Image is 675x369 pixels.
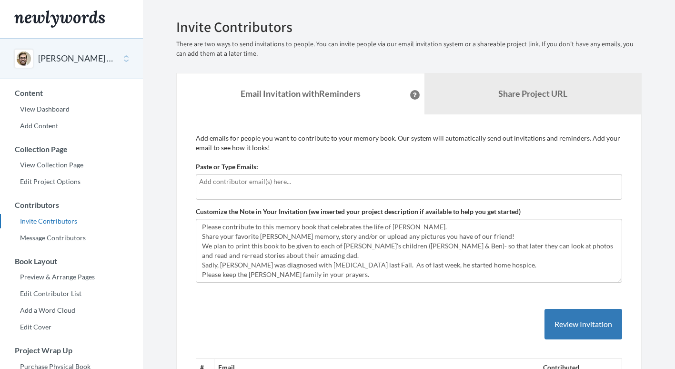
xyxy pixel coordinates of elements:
[196,219,622,283] textarea: Please contribute to this memory book that celebrates the life of [PERSON_NAME]. Share your favor...
[0,89,143,97] h3: Content
[0,145,143,154] h3: Collection Page
[0,346,143,355] h3: Project Wrap Up
[241,88,361,99] strong: Email Invitation with Reminders
[14,10,105,28] img: Newlywords logo
[38,52,115,65] button: [PERSON_NAME] Celebration of Life Book
[199,176,619,187] input: Add contributor email(s) here...
[176,19,642,35] h2: Invite Contributors
[196,133,622,153] p: Add emails for people you want to contribute to your memory book. Our system will automatically s...
[498,88,567,99] b: Share Project URL
[176,40,642,59] p: There are two ways to send invitations to people. You can invite people via our email invitation ...
[0,257,143,266] h3: Book Layout
[196,162,258,172] label: Paste or Type Emails:
[0,201,143,209] h3: Contributors
[196,207,521,216] label: Customize the Note in Your Invitation (we inserted your project description if available to help ...
[544,309,622,340] button: Review Invitation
